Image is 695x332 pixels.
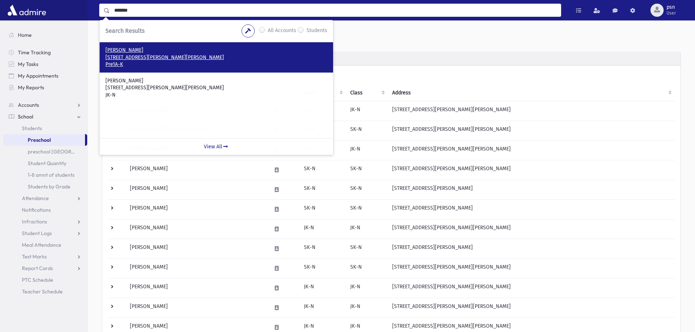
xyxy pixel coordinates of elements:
span: Test Marks [22,253,47,260]
a: Time Tracking [3,47,87,58]
td: SK-N [300,239,346,259]
td: [STREET_ADDRESS][PERSON_NAME][PERSON_NAME] [388,278,675,298]
td: SK-N [300,200,346,219]
a: Report Cards [3,262,87,274]
nav: breadcrumb [102,32,677,40]
label: All Accounts [268,27,296,35]
a: [PERSON_NAME] [STREET_ADDRESS][PERSON_NAME][PERSON_NAME] JK-N [105,77,327,99]
a: PTC Schedule [3,274,87,286]
td: JK-N [346,219,388,239]
a: Accounts [3,99,87,111]
td: [PERSON_NAME] [126,298,267,318]
td: [PERSON_NAME] [126,160,267,180]
a: Home [3,29,87,41]
span: Report Cards [22,265,53,272]
span: My Reports [18,84,44,91]
span: Home [18,32,32,38]
a: Student Logs [3,227,87,239]
a: My Reports [3,82,87,93]
p: [STREET_ADDRESS][PERSON_NAME][PERSON_NAME] [105,54,327,61]
td: [STREET_ADDRESS][PERSON_NAME] [388,200,675,219]
th: Address: activate to sort column ascending [388,85,675,101]
a: Student Quantity [3,157,87,169]
td: [STREET_ADDRESS][PERSON_NAME] [388,239,675,259]
p: [PERSON_NAME] [105,47,327,54]
a: Meal Attendance [3,239,87,251]
td: [PERSON_NAME] [126,239,267,259]
td: [STREET_ADDRESS][PERSON_NAME][PERSON_NAME] [388,101,675,121]
span: Time Tracking [18,49,51,56]
span: Students [22,125,42,132]
td: JK-N [346,101,388,121]
span: Infractions [22,218,47,225]
td: [STREET_ADDRESS][PERSON_NAME][PERSON_NAME] [388,219,675,239]
td: JK-N [346,141,388,160]
a: Test Marks [3,251,87,262]
a: View All [100,138,333,155]
a: Teacher Schedule [3,286,87,297]
span: Search Results [105,27,144,34]
td: [PERSON_NAME] [126,259,267,278]
p: [STREET_ADDRESS][PERSON_NAME][PERSON_NAME] [105,84,327,91]
span: Attendance [22,195,49,202]
td: [STREET_ADDRESS][PERSON_NAME][PERSON_NAME] [388,121,675,141]
a: preschool [GEOGRAPHIC_DATA] [3,146,87,157]
p: JK-N [105,91,327,99]
span: User [667,10,676,16]
p: [PERSON_NAME] [105,77,327,85]
td: SK-N [346,200,388,219]
span: My Tasks [18,61,38,67]
a: Notifications [3,204,87,216]
span: Accounts [18,102,39,108]
th: Class: activate to sort column ascending [346,85,388,101]
td: SK-N [300,180,346,200]
td: SK-N [346,160,388,180]
td: [PERSON_NAME] [126,278,267,298]
a: Preschool [3,134,85,146]
a: School [3,111,87,122]
span: Notifications [22,207,51,213]
td: SK-N [346,239,388,259]
span: Teacher Schedule [22,288,63,295]
td: [STREET_ADDRESS][PERSON_NAME][PERSON_NAME] [388,141,675,160]
td: JK-N [300,219,346,239]
a: Students by Grade [3,181,87,192]
input: Search [110,4,561,17]
td: [STREET_ADDRESS][PERSON_NAME] [388,180,675,200]
td: [PERSON_NAME] [126,200,267,219]
a: [PERSON_NAME] [STREET_ADDRESS][PERSON_NAME][PERSON_NAME] Pre1A-K [105,47,327,68]
td: [STREET_ADDRESS][PERSON_NAME][PERSON_NAME] [388,298,675,318]
span: Student Logs [22,230,52,237]
a: Infractions [3,216,87,227]
td: JK-N [346,278,388,298]
td: [STREET_ADDRESS][PERSON_NAME][PERSON_NAME] [388,259,675,278]
label: Students [306,27,327,35]
td: [STREET_ADDRESS][PERSON_NAME][PERSON_NAME] [388,160,675,180]
img: AdmirePro [6,3,48,17]
p: Pre1A-K [105,61,327,68]
td: SK-N [346,121,388,141]
a: Students [3,122,87,134]
td: SK-N [300,160,346,180]
td: SK-N [346,259,388,278]
td: JK-N [300,298,346,318]
td: [PERSON_NAME] [126,219,267,239]
td: SK-N [300,259,346,278]
span: School [18,113,33,120]
a: My Appointments [3,70,87,82]
span: My Appointments [18,73,58,79]
td: [PERSON_NAME] [126,180,267,200]
td: JK-N [300,278,346,298]
td: JK-N [346,298,388,318]
a: Attendance [3,192,87,204]
span: Meal Attendance [22,242,61,248]
td: SK-N [346,180,388,200]
div: Preschool [102,52,680,66]
span: psn [667,4,676,10]
span: PTC Schedule [22,277,53,283]
a: My Tasks [3,58,87,70]
a: 1-8 amnt of students [3,169,87,181]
